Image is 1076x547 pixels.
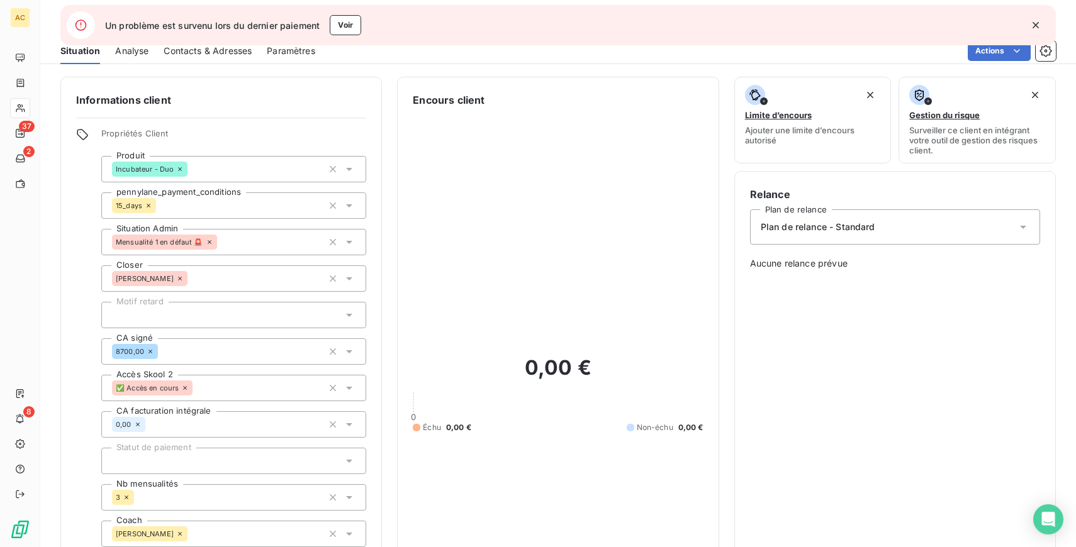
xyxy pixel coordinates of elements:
span: ✅ Accès en cours [116,384,179,392]
span: Contacts & Adresses [164,45,252,57]
span: 0 [411,412,416,422]
button: Voir [330,15,361,35]
span: Gestion du risque [909,110,980,120]
input: Ajouter une valeur [193,382,203,394]
span: Situation [60,45,100,57]
button: Limite d’encoursAjouter une limite d’encours autorisé [734,77,892,163]
div: AC [10,8,30,28]
span: [PERSON_NAME] [116,275,174,282]
h6: Encours client [413,92,485,108]
a: 2 [10,148,30,169]
button: Actions [968,41,1031,61]
span: 37 [19,121,35,132]
div: Open Intercom Messenger [1033,504,1063,534]
span: 2 [23,146,35,157]
button: Gestion du risqueSurveiller ce client en intégrant votre outil de gestion des risques client. [899,77,1056,163]
h2: 0,00 € [413,355,703,393]
input: Ajouter une valeur [134,492,144,503]
input: Ajouter une valeur [112,309,122,321]
span: Surveiller ce client en intégrant votre outil de gestion des risques client. [909,125,1045,155]
input: Ajouter une valeur [145,419,155,430]
span: Analyse [115,45,149,57]
input: Ajouter une valeur [188,163,198,175]
span: 15_days [116,202,142,209]
span: 0,00 € [678,422,703,433]
input: Ajouter une valeur [217,236,227,248]
input: Ajouter une valeur [112,455,122,467]
span: Paramètres [267,45,315,57]
img: Logo LeanPay [10,519,30,539]
input: Ajouter une valeur [188,273,198,284]
span: Mensualité 1 en défaut 🚨 [116,238,203,246]
span: 0,00 € [446,422,471,433]
span: Aucune relance prévue [750,257,1040,270]
span: Incubateur - Duo [116,165,174,173]
span: 0,00 [116,421,132,428]
span: Échu [423,422,441,433]
span: Limite d’encours [745,110,812,120]
span: Propriétés Client [101,128,366,146]
span: Ajouter une limite d’encours autorisé [745,125,881,145]
span: Plan de relance - Standard [761,221,875,233]
span: 8 [23,406,35,417]
span: Non-échu [637,422,673,433]
h6: Relance [750,187,1040,202]
h6: Informations client [76,92,366,108]
span: Un problème est survenu lors du dernier paiement [105,19,320,32]
span: [PERSON_NAME] [116,530,174,538]
a: 37 [10,123,30,143]
input: Ajouter une valeur [158,346,168,357]
span: 3 [116,494,120,501]
input: Ajouter une valeur [156,200,166,211]
input: Ajouter une valeur [188,528,198,539]
span: 8700,00 [116,348,144,355]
